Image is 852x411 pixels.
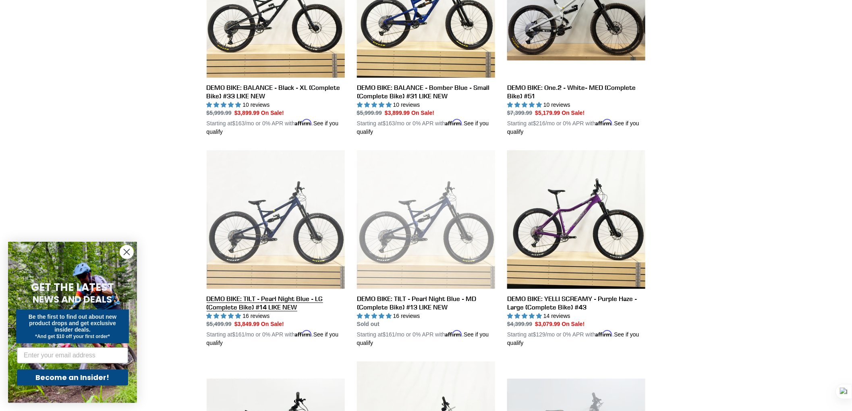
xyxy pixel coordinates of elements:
button: Become an Insider! [17,369,128,386]
span: *And get $10 off your first order* [35,334,110,339]
input: Enter your email address [17,347,128,363]
button: Close dialog [120,245,134,259]
span: GET THE LATEST [31,280,114,295]
span: NEWS AND DEALS [33,293,112,306]
span: Be the first to find out about new product drops and get exclusive insider deals. [29,313,117,333]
